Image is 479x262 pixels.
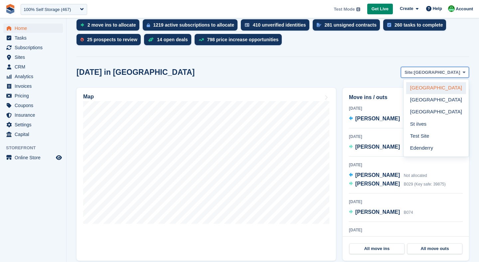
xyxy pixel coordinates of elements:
span: [GEOGRAPHIC_DATA] [414,69,460,76]
img: price_increase_opportunities-93ffe204e8149a01c8c9dc8f82e8f89637d9d84a8eef4429ea346261dce0b2c0.svg [199,38,204,41]
div: [DATE] [349,199,463,205]
a: 25 prospects to review [77,34,144,49]
a: [PERSON_NAME] Not allocated [349,115,427,123]
a: Test Site [406,130,466,142]
a: menu [3,72,63,81]
img: verify_identity-adf6edd0f0f0b5bbfe63781bf79b02c33cf7c696d77639b501bdc392416b5a36.svg [245,23,249,27]
span: Storefront [6,145,66,151]
a: 260 tasks to complete [383,19,450,34]
a: menu [3,110,63,120]
a: menu [3,43,63,52]
a: Preview store [55,154,63,162]
div: [DATE] [349,134,463,140]
img: icon-info-grey-7440780725fd019a000dd9b08b2336e03edf1995a4989e88bcd33f0948082b44.svg [356,7,360,11]
a: 2 move ins to allocate [77,19,143,34]
span: Tasks [15,33,55,43]
div: [DATE] [349,227,463,233]
img: task-75834270c22a3079a89374b754ae025e5fb1db73e45f91037f5363f120a921f8.svg [387,23,391,27]
a: Edenderry [406,142,466,154]
a: 14 open deals [144,34,195,49]
a: [GEOGRAPHIC_DATA] [406,106,466,118]
div: [DATE] [349,162,463,168]
img: active_subscription_to_allocate_icon-d502201f5373d7db506a760aba3b589e785aa758c864c3986d89f69b8ff3... [147,23,150,27]
span: Online Store [15,153,55,162]
span: Sites [15,53,55,62]
h2: Move ins / outs [349,93,463,101]
span: B074 [404,210,413,215]
div: 281 unsigned contracts [325,22,377,28]
span: Help [433,5,442,12]
a: All move ins [349,243,404,254]
span: B029 (Key safe: 39875) [404,182,446,187]
a: [GEOGRAPHIC_DATA] [406,82,466,94]
span: Account [456,6,473,12]
span: Get Live [372,6,389,12]
span: [PERSON_NAME] [355,172,400,178]
a: menu [3,53,63,62]
a: [GEOGRAPHIC_DATA] [406,94,466,106]
span: Capital [15,130,55,139]
a: Map [77,88,336,261]
a: 410 unverified identities [241,19,313,34]
div: 798 price increase opportunities [207,37,279,42]
button: Site: [GEOGRAPHIC_DATA] [401,67,469,78]
a: menu [3,120,63,129]
span: CRM [15,62,55,71]
div: 2 move ins to allocate [87,22,136,28]
span: Insurance [15,110,55,120]
a: [PERSON_NAME] B043, C0002 [349,143,427,152]
span: Coupons [15,101,55,110]
div: 14 open deals [157,37,188,42]
span: Invoices [15,81,55,91]
span: Test Mode [334,6,355,13]
img: move_ins_to_allocate_icon-fdf77a2bb77ea45bf5b3d319d69a93e2d87916cf1d5bf7949dd705db3b84f3ca.svg [80,23,84,27]
a: menu [3,101,63,110]
span: Pricing [15,91,55,100]
div: 25 prospects to review [87,37,137,42]
h2: [DATE] in [GEOGRAPHIC_DATA] [77,68,195,77]
a: All move outs [407,243,462,254]
span: Analytics [15,72,55,81]
a: [PERSON_NAME] B029 (Key safe: 39875) [349,180,446,189]
a: menu [3,24,63,33]
span: [PERSON_NAME] [355,181,400,187]
a: 1219 active subscriptions to allocate [143,19,241,34]
img: prospect-51fa495bee0391a8d652442698ab0144808aea92771e9ea1ae160a38d050c398.svg [80,38,84,42]
div: 410 unverified identities [253,22,306,28]
a: menu [3,81,63,91]
span: Site: [404,69,414,76]
img: stora-icon-8386f47178a22dfd0bd8f6a31ec36ba5ce8667c1dd55bd0f319d3a0aa187defe.svg [5,4,15,14]
a: menu [3,62,63,71]
span: [PERSON_NAME] [355,144,400,150]
span: Settings [15,120,55,129]
div: 100% Self Storage (467) [24,6,71,13]
a: menu [3,91,63,100]
a: 281 unsigned contracts [313,19,383,34]
span: Subscriptions [15,43,55,52]
a: [PERSON_NAME] B074 [349,208,413,217]
img: Laura Carlisle [448,5,455,12]
div: 1219 active subscriptions to allocate [153,22,235,28]
span: [PERSON_NAME] [355,209,400,215]
a: St iIves [406,118,466,130]
span: Home [15,24,55,33]
span: Create [400,5,413,12]
a: [PERSON_NAME] Not allocated [349,171,427,180]
a: menu [3,153,63,162]
div: 260 tasks to complete [395,22,443,28]
img: contract_signature_icon-13c848040528278c33f63329250d36e43548de30e8caae1d1a13099fd9432cc5.svg [317,23,321,27]
div: [DATE] [349,105,463,111]
img: deal-1b604bf984904fb50ccaf53a9ad4b4a5d6e5aea283cecdc64d6e3604feb123c2.svg [148,37,154,42]
a: 798 price increase opportunities [195,34,285,49]
span: Not allocated [404,173,427,178]
a: menu [3,130,63,139]
a: menu [3,33,63,43]
a: Get Live [367,4,393,15]
span: [PERSON_NAME] [355,116,400,121]
h2: Map [83,94,94,100]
